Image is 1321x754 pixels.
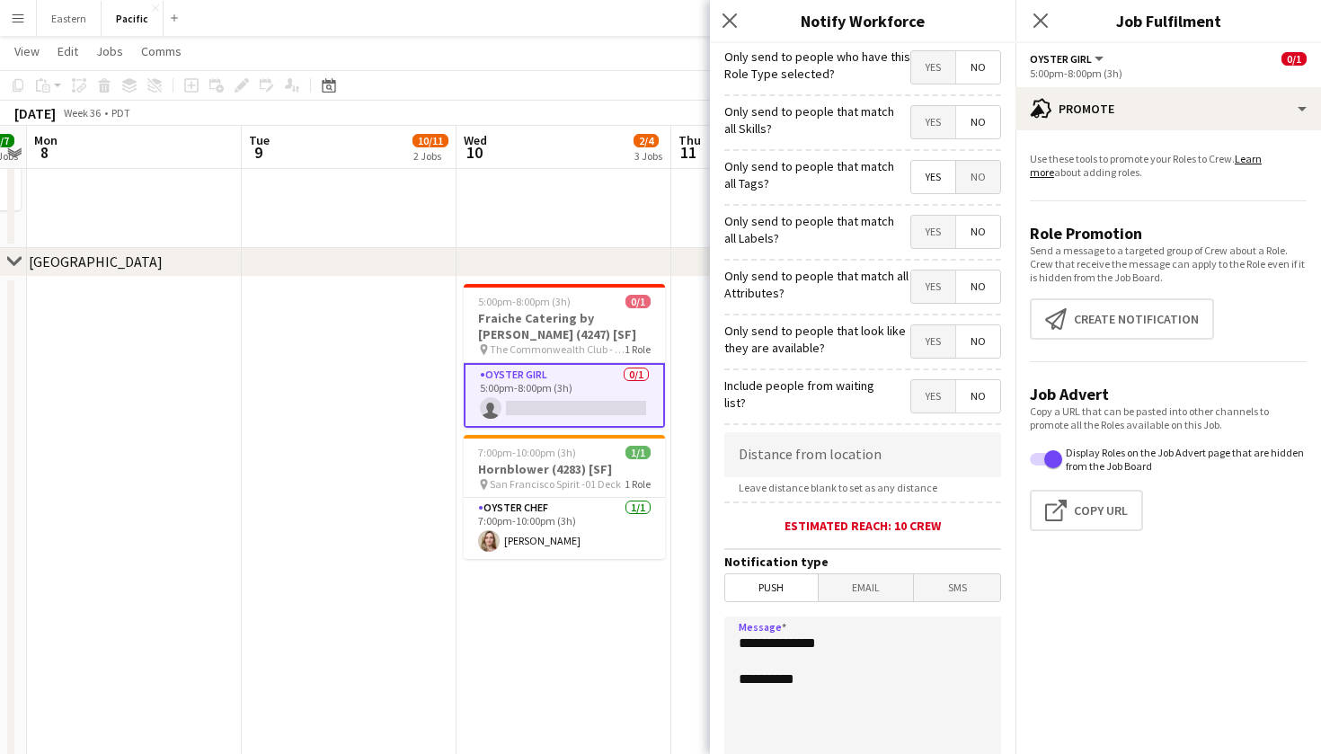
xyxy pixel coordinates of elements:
[1015,87,1321,130] div: Promote
[911,216,955,248] span: Yes
[911,380,955,412] span: Yes
[478,295,571,308] span: 5:00pm-8:00pm (3h)
[724,481,952,494] span: Leave distance blank to set as any distance
[412,134,448,147] span: 10/11
[464,310,665,342] h3: Fraiche Catering by [PERSON_NAME] (4247) [SF]
[1030,152,1307,179] p: Use these tools to promote your Roles to Crew. about adding roles.
[7,40,47,63] a: View
[678,132,701,148] span: Thu
[724,268,910,300] label: Only send to people that match all Attributes?
[1062,446,1307,473] label: Display Roles on the Job Advert page that are hidden from the Job Board
[819,574,914,601] span: Email
[914,574,1000,601] span: SMS
[710,9,1015,32] h3: Notify Workforce
[464,461,665,477] h3: Hornblower (4283) [SF]
[1030,52,1106,66] button: Oyster Girl
[134,40,189,63] a: Comms
[29,253,163,271] div: [GEOGRAPHIC_DATA]
[464,498,665,559] app-card-role: Oyster Chef1/17:00pm-10:00pm (3h)[PERSON_NAME]
[1030,244,1307,284] p: Send a message to a targeted group of Crew about a Role. Crew that receive the message can apply ...
[625,446,651,459] span: 1/1
[725,574,818,601] span: Push
[724,554,1001,570] h3: Notification type
[58,43,78,59] span: Edit
[141,43,182,59] span: Comms
[59,106,104,120] span: Week 36
[676,142,701,163] span: 11
[1030,490,1143,531] button: Copy Url
[1030,152,1262,179] a: Learn more
[1030,67,1307,80] div: 5:00pm-8:00pm (3h)
[89,40,130,63] a: Jobs
[1030,298,1214,340] button: Create notification
[1030,404,1307,431] p: Copy a URL that can be pasted into other channels to promote all the Roles available on this Job.
[102,1,164,36] button: Pacific
[956,51,1000,84] span: No
[724,103,906,136] label: Only send to people that match all Skills?
[490,477,621,491] span: San Francisco Spirit -01 Deck
[14,104,56,122] div: [DATE]
[634,149,662,163] div: 3 Jobs
[634,134,659,147] span: 2/4
[911,325,955,358] span: Yes
[249,132,270,148] span: Tue
[31,142,58,163] span: 8
[96,43,123,59] span: Jobs
[246,142,270,163] span: 9
[625,342,651,356] span: 1 Role
[1030,384,1307,404] h3: Job Advert
[1281,52,1307,66] span: 0/1
[413,149,448,163] div: 2 Jobs
[956,216,1000,248] span: No
[724,158,905,191] label: Only send to people that match all Tags?
[911,271,955,303] span: Yes
[625,477,651,491] span: 1 Role
[911,161,955,193] span: Yes
[37,1,102,36] button: Eastern
[464,363,665,428] app-card-role: Oyster Girl0/15:00pm-8:00pm (3h)
[34,132,58,148] span: Mon
[724,323,910,355] label: Only send to people that look like they are available?
[464,284,665,428] app-job-card: 5:00pm-8:00pm (3h)0/1Fraiche Catering by [PERSON_NAME] (4247) [SF] The Commonwealth Club - Roofto...
[1030,223,1307,244] h3: Role Promotion
[724,518,1001,534] div: Estimated reach: 10 crew
[724,377,891,410] label: Include people from waiting list?
[911,106,955,138] span: Yes
[956,325,1000,358] span: No
[111,106,130,120] div: PDT
[490,342,625,356] span: The Commonwealth Club - Rooftop
[14,43,40,59] span: View
[464,132,487,148] span: Wed
[724,49,910,81] label: Only send to people who have this Role Type selected?
[461,142,487,163] span: 10
[724,213,909,245] label: Only send to people that match all Labels?
[911,51,955,84] span: Yes
[478,446,576,459] span: 7:00pm-10:00pm (3h)
[1030,52,1092,66] span: Oyster Girl
[1015,9,1321,32] h3: Job Fulfilment
[956,271,1000,303] span: No
[50,40,85,63] a: Edit
[625,295,651,308] span: 0/1
[956,161,1000,193] span: No
[464,435,665,559] app-job-card: 7:00pm-10:00pm (3h)1/1Hornblower (4283) [SF] San Francisco Spirit -01 Deck1 RoleOyster Chef1/17:0...
[956,106,1000,138] span: No
[956,380,1000,412] span: No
